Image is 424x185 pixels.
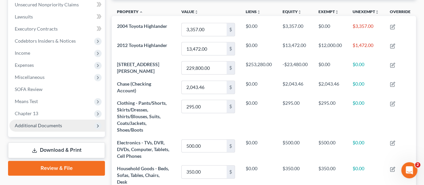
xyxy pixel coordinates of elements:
[9,23,105,35] a: Executory Contracts
[117,61,159,74] span: [STREET_ADDRESS][PERSON_NAME]
[227,100,235,113] div: $
[15,62,34,68] span: Expenses
[117,23,167,29] span: 2004 Toyota Highlander
[257,10,261,14] i: unfold_more
[9,11,105,23] a: Lawsuits
[182,100,227,113] input: 0.00
[227,61,235,74] div: $
[15,74,45,80] span: Miscellaneous
[277,58,313,78] td: -$23,480.00
[313,20,347,39] td: $0.00
[347,58,384,78] td: $0.00
[240,136,277,162] td: $0.00
[117,166,169,185] span: Household Goods - Beds, Sofas, Tables, Chairs, Desk
[182,166,227,178] input: 0.00
[15,123,62,128] span: Additional Documents
[181,9,198,14] a: Valueunfold_more
[117,100,167,133] span: Clothing - Pants/Shorts, Skirts/Dresses, Shirts/Blouses, Suits, Coats/Jackets, Shoes/Boots
[347,78,384,97] td: $0.00
[401,162,417,178] iframe: Intercom live chat
[15,26,58,32] span: Executory Contracts
[227,166,235,178] div: $
[353,9,379,14] a: Unexemptunfold_more
[227,42,235,55] div: $
[182,61,227,74] input: 0.00
[182,140,227,152] input: 0.00
[240,39,277,58] td: $0.00
[227,23,235,36] div: $
[277,78,313,97] td: $2,043.46
[313,78,347,97] td: $2,043.46
[335,10,339,14] i: unfold_more
[347,136,384,162] td: $0.00
[277,39,313,58] td: $13,472.00
[240,78,277,97] td: $0.00
[240,20,277,39] td: $0.00
[117,140,169,159] span: Electronics - TVs, DVR, DVDs, Computer, Tablets, Cell Phones
[415,162,420,168] span: 2
[318,9,339,14] a: Exemptunfold_more
[8,161,105,176] a: Review & File
[227,81,235,94] div: $
[182,23,227,36] input: 0.00
[15,50,30,56] span: Income
[15,38,76,44] span: Codebtors Insiders & Notices
[182,81,227,94] input: 0.00
[15,2,79,7] span: Unsecured Nonpriority Claims
[313,97,347,136] td: $295.00
[384,5,416,20] th: Override
[347,20,384,39] td: $3,357.00
[277,136,313,162] td: $500.00
[15,14,33,19] span: Lawsuits
[227,140,235,152] div: $
[15,98,38,104] span: Means Test
[313,58,347,78] td: $0.00
[9,83,105,95] a: SOFA Review
[277,97,313,136] td: $295.00
[277,20,313,39] td: $3,357.00
[117,42,167,48] span: 2012 Toyota Highlander
[117,81,151,93] span: Chase (Checking Account)
[240,97,277,136] td: $0.00
[313,39,347,58] td: $12,000.00
[15,86,43,92] span: SOFA Review
[117,9,143,14] a: Property expand_less
[347,39,384,58] td: $1,472.00
[347,97,384,136] td: $0.00
[139,10,143,14] i: expand_less
[240,58,277,78] td: $253,280.00
[246,9,261,14] a: Liensunfold_more
[182,42,227,55] input: 0.00
[313,136,347,162] td: $500.00
[8,142,105,158] a: Download & Print
[283,9,302,14] a: Equityunfold_more
[15,110,38,116] span: Chapter 13
[194,10,198,14] i: unfold_more
[298,10,302,14] i: unfold_more
[375,10,379,14] i: unfold_more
